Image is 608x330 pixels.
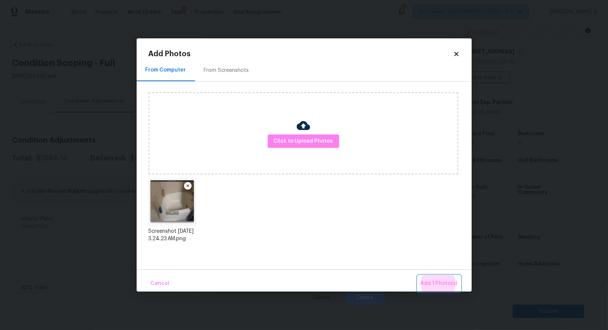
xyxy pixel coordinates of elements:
[274,137,333,146] span: Click to Upload Photos
[297,119,310,132] img: Cloud Upload Icon
[151,279,170,288] span: Cancel
[204,67,249,74] div: From Screenshots
[148,276,173,292] button: Cancel
[149,228,196,242] div: Screenshot [DATE] 3.24.23 AM.png
[421,279,458,288] span: Add 1 Photo(s)
[149,50,453,58] h2: Add Photos
[146,66,186,74] div: From Computer
[418,276,461,292] button: Add 1 Photo(s)
[268,134,339,148] button: Click to Upload Photos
